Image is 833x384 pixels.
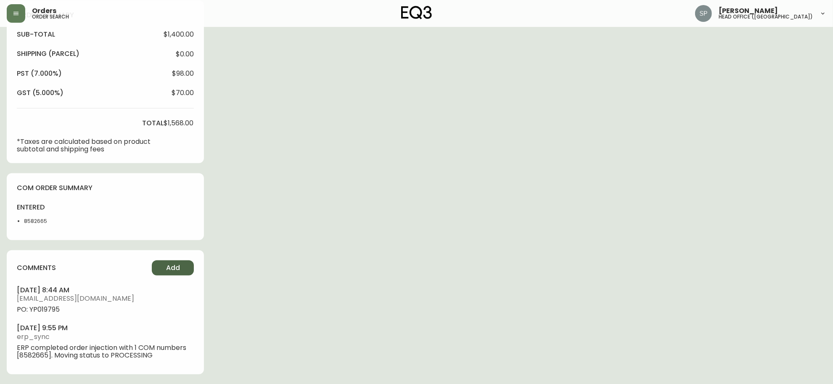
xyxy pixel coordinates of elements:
button: Add [152,260,194,275]
span: $0.00 [176,50,194,58]
h4: total [142,119,164,128]
h5: head office ([GEOGRAPHIC_DATA]) [719,14,813,19]
span: erp_sync [17,333,194,341]
h4: com order summary [17,183,194,193]
h4: [DATE] 9:55 pm [17,323,194,333]
h4: pst (7.000%) [17,69,62,78]
span: PO: YP019795 [17,306,194,313]
p: *Taxes are calculated based on product subtotal and shipping fees [17,138,164,153]
li: 8582665 [24,217,69,225]
span: Add [166,263,180,273]
img: 0cb179e7bf3690758a1aaa5f0aafa0b4 [695,5,712,22]
h4: sub-total [17,30,55,39]
h5: order search [32,14,69,19]
h4: [DATE] 8:44 am [17,286,194,295]
span: Orders [32,8,56,14]
h4: Shipping ( Parcel ) [17,49,79,58]
img: logo [401,6,432,19]
span: ERP completed order injection with 1 COM numbers [8582665]. Moving status to PROCESSING [17,344,194,359]
span: $98.00 [172,70,194,77]
h4: gst (5.000%) [17,88,63,98]
span: $70.00 [172,89,194,97]
h4: comments [17,263,56,273]
span: [PERSON_NAME] [719,8,778,14]
span: $1,400.00 [164,31,194,38]
h4: entered [17,203,69,212]
span: $1,568.00 [164,119,193,127]
span: [EMAIL_ADDRESS][DOMAIN_NAME] [17,295,194,302]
